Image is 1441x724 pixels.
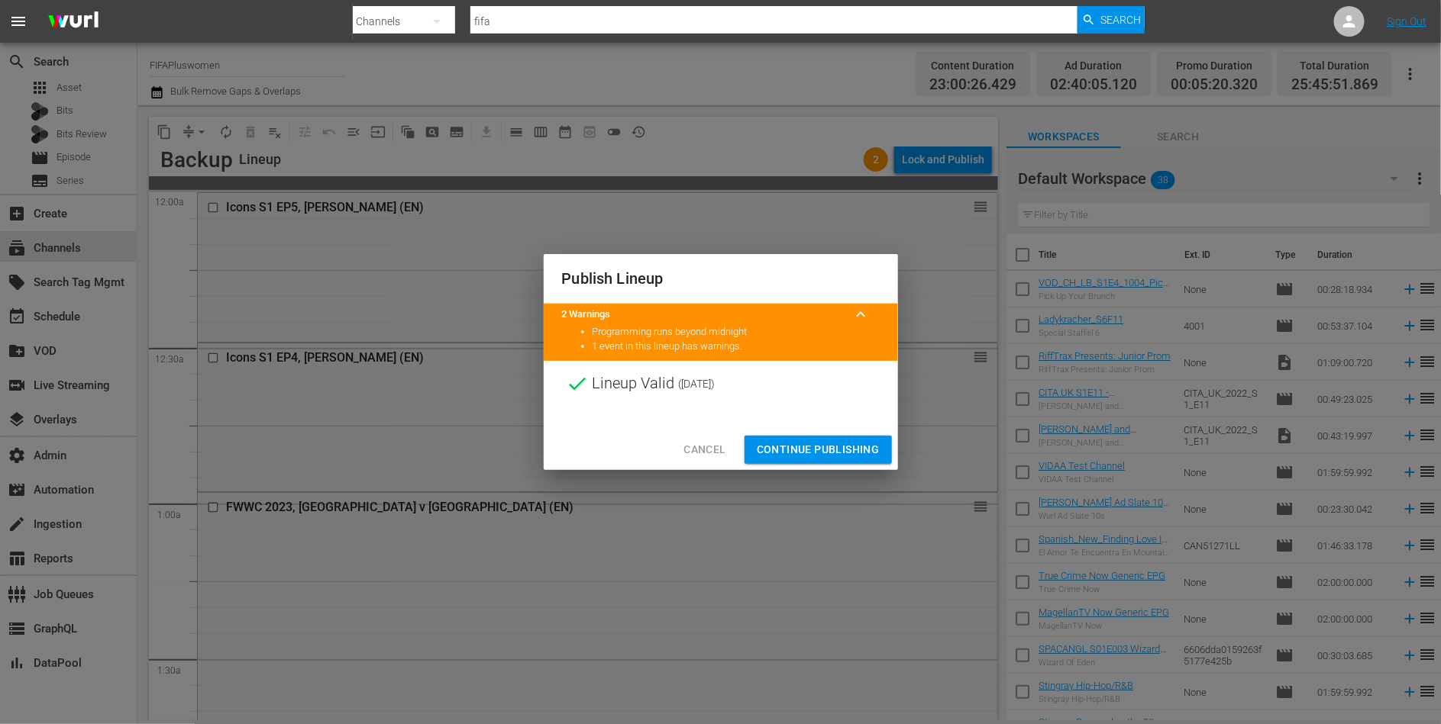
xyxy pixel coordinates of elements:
span: Cancel [683,440,725,459]
li: Programming runs beyond midnight [593,325,880,339]
div: Lineup Valid [544,361,898,407]
span: Continue Publishing [757,440,880,459]
h2: Publish Lineup [562,266,880,291]
span: Search [1100,6,1141,34]
button: keyboard_arrow_up [843,296,880,333]
a: Sign Out [1387,15,1426,27]
title: 2 Warnings [562,307,843,322]
li: 1 event in this lineup has warnings. [593,339,880,354]
span: menu [9,12,27,31]
span: keyboard_arrow_up [852,305,871,323]
span: ( [DATE] ) [679,372,716,395]
button: Continue Publishing [745,436,892,464]
img: ans4CAIJ8jUAAAAAAAAAAAAAAAAAAAAAAAAgQb4GAAAAAAAAAAAAAAAAAAAAAAAAJMjXAAAAAAAAAAAAAAAAAAAAAAAAgAT5G... [37,4,110,40]
button: Cancel [671,436,738,464]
